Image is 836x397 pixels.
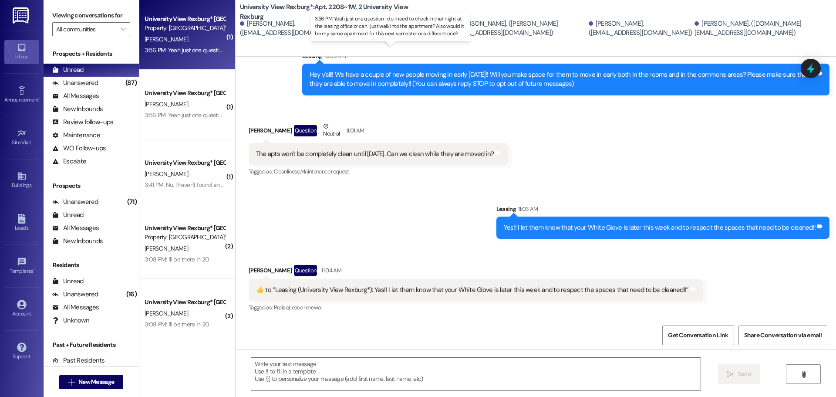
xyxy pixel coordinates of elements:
[52,290,98,299] div: Unanswered
[52,144,106,153] div: WO Follow-ups
[718,364,760,384] button: Send
[145,244,188,252] span: [PERSON_NAME]
[302,51,829,64] div: Leasing
[52,210,84,220] div: Unread
[315,15,466,37] p: 3:56 PM: Yeah just one question- do I need to check in that night at the leasing office or can I ...
[44,49,139,58] div: Prospects + Residents
[516,204,538,214] div: 11:03 AM
[344,126,364,135] div: 11:01 AM
[496,204,830,217] div: Leasing
[504,223,816,232] div: Yes!! I let them know that your White Glove is later this week and to respect the spaces that nee...
[4,254,39,278] a: Templates •
[4,169,39,192] a: Buildings
[52,9,130,22] label: Viewing conversations for
[662,326,734,345] button: Get Conversation Link
[31,138,33,144] span: •
[145,233,225,242] div: Property: [GEOGRAPHIC_DATA]*
[52,224,99,233] div: All Messages
[44,181,139,190] div: Prospects
[4,297,39,321] a: Account
[52,197,98,207] div: Unanswered
[52,92,99,101] div: All Messages
[44,340,139,349] div: Past + Future Residents
[694,19,829,38] div: [PERSON_NAME]. ([DOMAIN_NAME][EMAIL_ADDRESS][DOMAIN_NAME])
[294,265,317,276] div: Question
[145,255,209,263] div: 3:08 PM: I'll be there in 20
[52,356,105,365] div: Past Residents
[274,168,300,175] span: Cleanliness ,
[52,157,86,166] div: Escalate
[289,304,322,311] span: Lease renewal
[744,331,822,340] span: Share Conversation via email
[249,301,703,314] div: Tagged as:
[52,237,103,246] div: New Inbounds
[4,40,39,64] a: Inbox
[44,261,139,270] div: Residents
[145,320,209,328] div: 3:08 PM: I'll be there in 20
[78,377,114,387] span: New Message
[321,122,341,140] div: Neutral
[123,76,139,90] div: (87)
[300,168,349,175] span: Maintenance request
[145,35,188,43] span: [PERSON_NAME]
[125,195,139,209] div: (71)
[249,165,508,178] div: Tagged as:
[145,170,188,178] span: [PERSON_NAME]
[145,88,225,98] div: University View Rexburg* [GEOGRAPHIC_DATA]
[52,277,84,286] div: Unread
[145,309,188,317] span: [PERSON_NAME]
[145,181,242,189] div: 3:41 PM: No, l haven't found anyone yet.
[52,105,103,114] div: New Inbounds
[52,78,98,88] div: Unanswered
[52,316,89,325] div: Unknown
[145,46,651,54] div: 3:56 PM: Yeah just one question- do I need to check in that night at the leasing office or can I ...
[39,95,40,102] span: •
[294,125,317,136] div: Question
[256,149,494,159] div: The apts won't be completely clean until [DATE]. Can we clean while they are moved in?
[310,70,816,89] div: Hey y'all!! We have a couple of new people moving in early [DATE]!! Will you make space for them ...
[145,111,651,119] div: 3:56 PM: Yeah just one question- do I need to check in that night at the leasing office or can I ...
[145,158,225,167] div: University View Rexburg* [GEOGRAPHIC_DATA]
[145,100,188,108] span: [PERSON_NAME]
[145,14,225,24] div: University View Rexburg* [GEOGRAPHIC_DATA]
[274,304,289,311] span: Praise ,
[124,288,139,301] div: (16)
[145,298,225,307] div: University View Rexburg* [GEOGRAPHIC_DATA]
[52,131,100,140] div: Maintenance
[249,122,508,143] div: [PERSON_NAME]
[589,19,692,38] div: [PERSON_NAME]. ([EMAIL_ADDRESS][DOMAIN_NAME])
[319,266,341,275] div: 11:04 AM
[727,371,734,378] i: 
[34,267,35,273] span: •
[145,224,225,233] div: University View Rexburg* [GEOGRAPHIC_DATA]
[668,331,728,340] span: Get Conversation Link
[240,3,414,21] b: University View Rexburg*: Apt. 2208~1W, 2 University View Rexburg
[121,26,125,33] i: 
[256,285,689,295] div: ​👍​ to “ Leasing (University View Rexburg*): Yes!! I let them know that your White Glove is later...
[52,65,84,75] div: Unread
[145,24,225,33] div: Property: [GEOGRAPHIC_DATA]*
[4,211,39,235] a: Leads
[738,370,751,379] span: Send
[4,126,39,149] a: Site Visit •
[68,379,75,386] i: 
[52,303,99,312] div: All Messages
[738,326,827,345] button: Share Conversation via email
[4,340,39,363] a: Support
[52,118,113,127] div: Review follow-ups
[240,19,344,38] div: [PERSON_NAME]. ([EMAIL_ADDRESS][DOMAIN_NAME])
[249,265,703,279] div: [PERSON_NAME]
[59,375,124,389] button: New Message
[13,7,30,24] img: ResiDesk Logo
[800,371,807,378] i: 
[452,19,587,38] div: [PERSON_NAME]. ([PERSON_NAME][EMAIL_ADDRESS][DOMAIN_NAME])
[56,22,116,36] input: All communities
